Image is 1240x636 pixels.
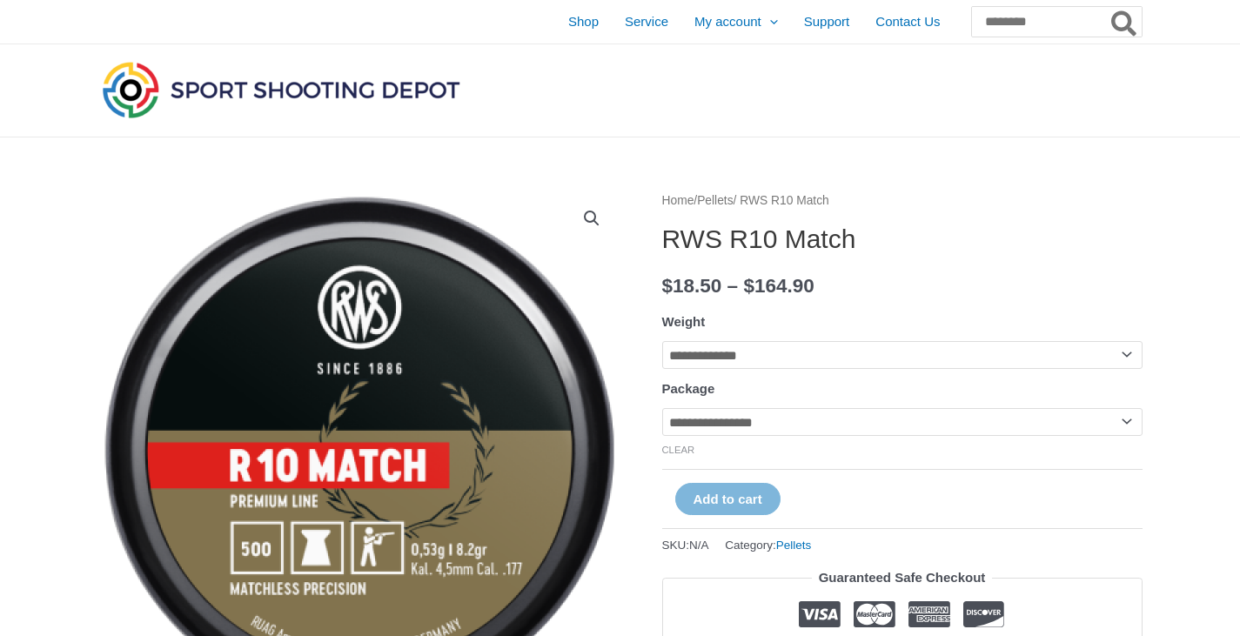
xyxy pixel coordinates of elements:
[675,483,781,515] button: Add to cart
[662,314,706,329] label: Weight
[727,275,739,297] span: –
[576,203,607,234] a: View full-screen image gallery
[662,381,715,396] label: Package
[662,445,695,455] a: Clear options
[98,57,464,122] img: Sport Shooting Depot
[662,224,1143,255] h1: RWS R10 Match
[697,194,733,207] a: Pellets
[662,190,1143,212] nav: Breadcrumb
[689,539,709,552] span: N/A
[662,275,674,297] span: $
[725,534,811,556] span: Category:
[662,275,722,297] bdi: 18.50
[743,275,754,297] span: $
[776,539,812,552] a: Pellets
[662,194,694,207] a: Home
[1108,7,1142,37] button: Search
[662,534,709,556] span: SKU:
[812,566,993,590] legend: Guaranteed Safe Checkout
[743,275,814,297] bdi: 164.90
